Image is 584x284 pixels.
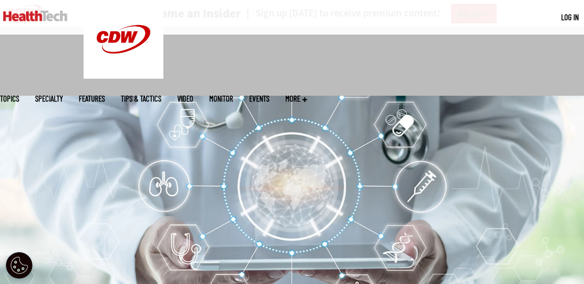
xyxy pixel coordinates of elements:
[285,95,307,103] span: More
[209,95,233,103] a: MonITor
[6,252,32,279] button: Open Preferences
[3,11,68,21] img: Home
[35,95,63,103] span: Specialty
[84,70,163,81] a: CDW
[249,95,269,103] a: Events
[79,95,105,103] a: Features
[121,95,161,103] a: Tips & Tactics
[561,12,579,22] a: Log in
[177,95,193,103] a: Video
[561,12,579,23] div: User menu
[6,252,32,279] div: Cookie Settings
